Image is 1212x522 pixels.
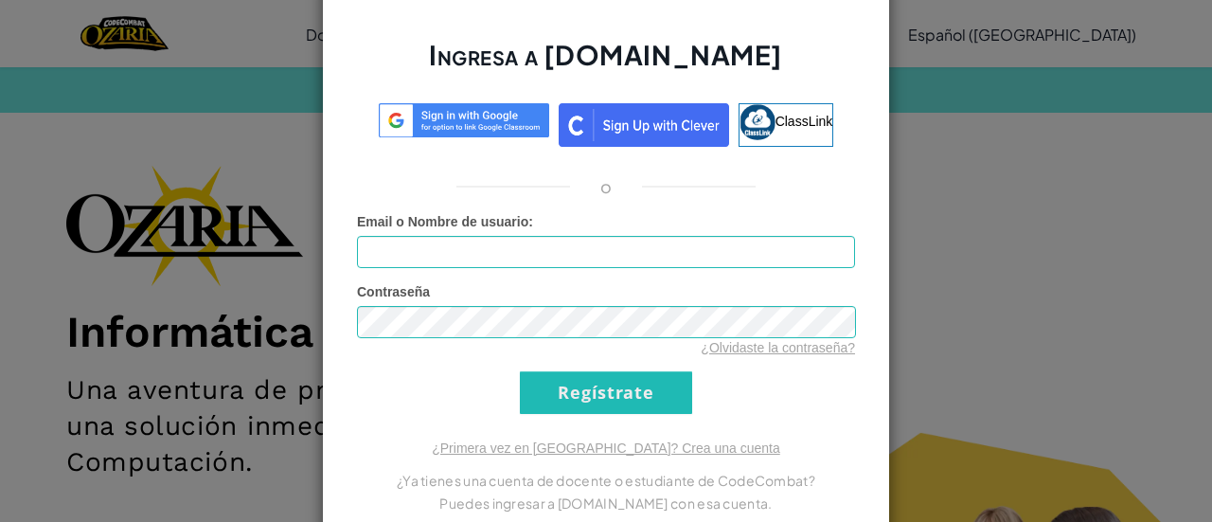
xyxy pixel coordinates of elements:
img: classlink-logo-small.png [740,104,775,140]
p: Puedes ingresar a [DOMAIN_NAME] con esa cuenta. [357,492,855,514]
span: ClassLink [775,113,833,128]
span: Contraseña [357,284,430,299]
img: clever_sso_button@2x.png [559,103,729,147]
label: : [357,212,533,231]
a: ¿Olvidaste la contraseña? [701,340,855,355]
img: log-in-google-sso.svg [379,103,549,138]
span: Email o Nombre de usuario [357,214,528,229]
a: ¿Primera vez en [GEOGRAPHIC_DATA]? Crea una cuenta [432,441,780,456]
p: o [600,175,612,198]
input: Regístrate [520,371,692,414]
p: ¿Ya tienes una cuenta de docente o estudiante de CodeCombat? [357,469,855,492]
h2: Ingresa a [DOMAIN_NAME] [357,37,855,92]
